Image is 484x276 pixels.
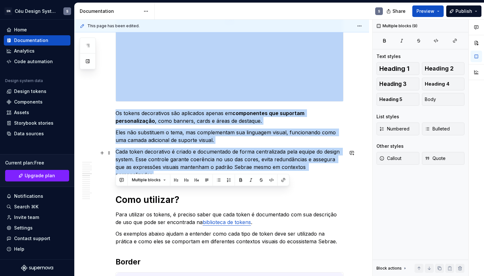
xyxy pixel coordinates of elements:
svg: Supernova Logo [21,265,53,271]
button: Heading 2 [422,62,465,75]
span: Share [392,8,406,14]
div: S [378,9,380,14]
h1: Como utilizar? [116,194,343,205]
p: Para utilizar os tokens, é preciso saber que cada token é documentado com sua descrição de uso qu... [116,211,343,226]
a: Assets [4,107,70,118]
div: Assets [14,109,29,116]
span: Upgrade plan [25,172,55,179]
span: Callout [379,155,401,162]
div: Components [14,99,43,105]
span: This page has been edited. [87,23,140,29]
button: Upgrade plan [5,170,69,181]
div: Invite team [14,214,39,221]
span: Bulleted [425,126,450,132]
div: Design tokens [14,88,46,95]
span: Heading 5 [379,96,402,103]
div: Block actions [376,264,407,273]
button: Publish [446,5,481,17]
div: Search ⌘K [14,204,38,210]
div: Céu Design System [15,8,56,14]
div: SN [4,7,12,15]
div: Design system data [5,78,43,83]
a: Storybook stories [4,118,70,128]
a: Home [4,25,70,35]
div: Home [14,27,27,33]
span: Heading 2 [425,65,454,72]
div: Data sources [14,130,44,137]
div: Other styles [376,143,404,149]
div: Notifications [14,193,43,199]
div: Analytics [14,48,35,54]
button: Heading 5 [376,93,419,106]
div: Storybook stories [14,120,53,126]
div: Documentation [80,8,140,14]
button: Preview [412,5,444,17]
a: Analytics [4,46,70,56]
button: Contact support [4,233,70,244]
div: Documentation [14,37,48,44]
span: Body [425,96,436,103]
span: Heading 1 [379,65,409,72]
p: Eles não substituem o tema, mas complementam sua linguagem visual, funcionando como uma camada ad... [116,129,343,144]
button: Notifications [4,191,70,201]
div: S [66,9,69,14]
span: Heading 4 [425,81,449,87]
div: Settings [14,225,33,231]
strong: componentes que suportam personalização [116,110,306,124]
span: Heading 3 [379,81,407,87]
button: Help [4,244,70,254]
a: biblioteca de tokens [203,219,251,225]
div: Current plan : Free [5,160,69,166]
span: Preview [416,8,434,14]
a: Settings [4,223,70,233]
button: Search ⌘K [4,202,70,212]
p: Cada token decorativo é criado e documentado de forma centralizada pela equipe do design system. ... [116,148,343,179]
button: Heading 3 [376,78,419,90]
div: Block actions [376,266,402,271]
button: Quote [422,152,465,165]
p: Os exemplos abaixo ajudam a entender como cada tipo de token deve ser utilizado na prática e como... [116,230,343,245]
div: Code automation [14,58,53,65]
button: Numbered [376,122,419,135]
button: Share [383,5,410,17]
button: Callout [376,152,419,165]
a: Code automation [4,56,70,67]
div: Contact support [14,235,50,242]
button: SNCéu Design SystemS [1,4,73,18]
button: Body [422,93,465,106]
a: Invite team [4,212,70,222]
h2: Border [116,257,343,267]
a: Components [4,97,70,107]
div: Help [14,246,24,252]
a: Documentation [4,35,70,46]
span: Quote [425,155,446,162]
button: Bulleted [422,122,465,135]
a: Data sources [4,129,70,139]
p: Os tokens decorativos são aplicados apenas em , como banners, cards e áreas de destaque. [116,109,343,125]
div: List styles [376,113,399,120]
a: Design tokens [4,86,70,96]
div: Text styles [376,53,401,60]
button: Heading 4 [422,78,465,90]
span: Publish [456,8,472,14]
span: Numbered [379,126,409,132]
button: Heading 1 [376,62,419,75]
